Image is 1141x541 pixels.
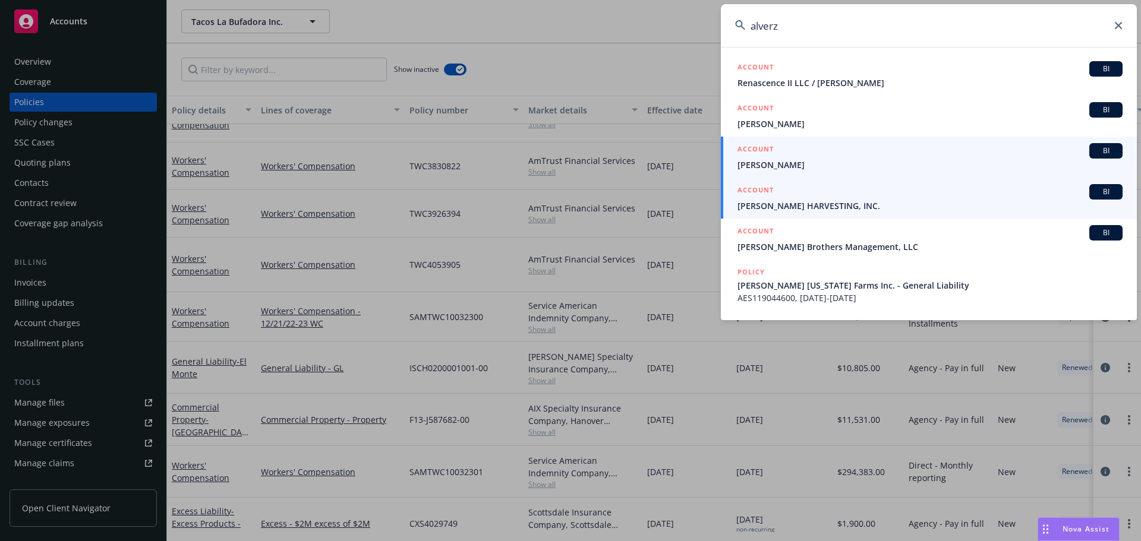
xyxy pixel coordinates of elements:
[1038,518,1053,540] div: Drag to move
[1063,524,1110,534] span: Nova Assist
[721,260,1137,311] a: POLICY[PERSON_NAME] [US_STATE] Farms Inc. - General LiabilityAES119044600, [DATE]-[DATE]
[737,292,1123,304] span: AES119044600, [DATE]-[DATE]
[737,102,774,116] h5: ACCOUNT
[1094,227,1118,238] span: BI
[737,184,774,198] h5: ACCOUNT
[1094,105,1118,115] span: BI
[737,159,1123,171] span: [PERSON_NAME]
[737,77,1123,89] span: Renascence II LLC / [PERSON_NAME]
[737,143,774,157] h5: ACCOUNT
[721,137,1137,178] a: ACCOUNTBI[PERSON_NAME]
[1094,145,1118,156] span: BI
[1094,64,1118,74] span: BI
[737,225,774,239] h5: ACCOUNT
[737,279,1123,292] span: [PERSON_NAME] [US_STATE] Farms Inc. - General Liability
[721,178,1137,219] a: ACCOUNTBI[PERSON_NAME] HARVESTING, INC.
[737,118,1123,130] span: [PERSON_NAME]
[737,61,774,75] h5: ACCOUNT
[721,55,1137,96] a: ACCOUNTBIRenascence II LLC / [PERSON_NAME]
[1038,517,1120,541] button: Nova Assist
[721,219,1137,260] a: ACCOUNTBI[PERSON_NAME] Brothers Management, LLC
[1094,186,1118,197] span: BI
[737,241,1123,253] span: [PERSON_NAME] Brothers Management, LLC
[737,266,765,278] h5: POLICY
[721,4,1137,47] input: Search...
[737,200,1123,212] span: [PERSON_NAME] HARVESTING, INC.
[721,96,1137,137] a: ACCOUNTBI[PERSON_NAME]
